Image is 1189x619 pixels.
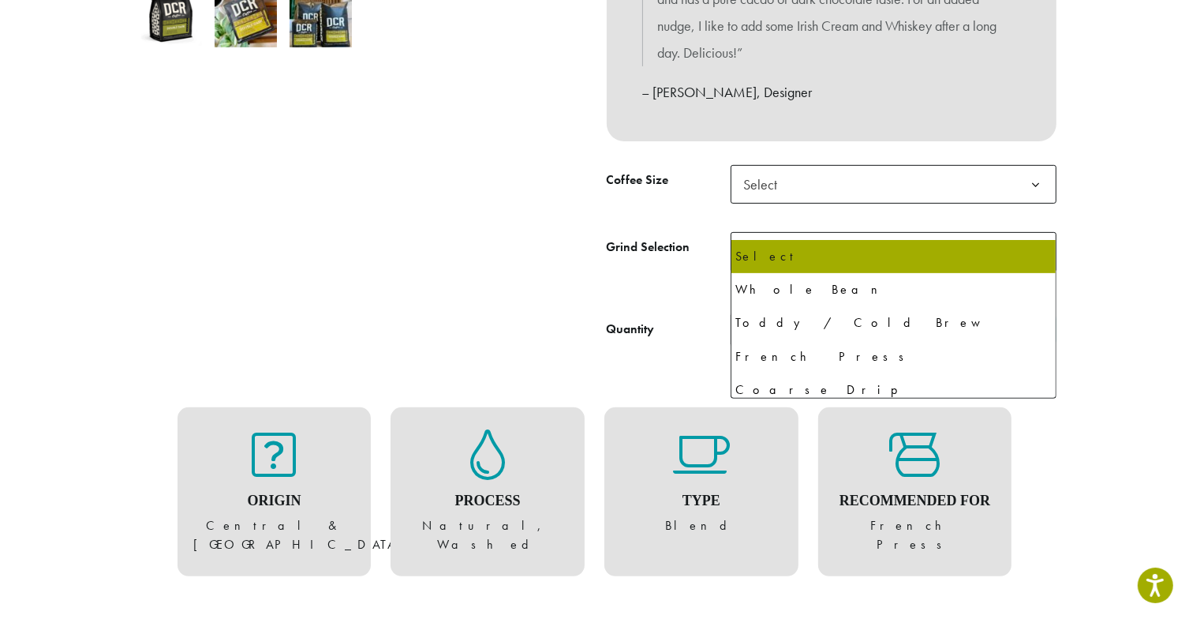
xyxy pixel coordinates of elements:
[193,430,356,554] figure: Central & [GEOGRAPHIC_DATA]
[406,493,569,510] h4: Process
[607,320,655,339] div: Quantity
[731,232,1056,271] span: Select
[736,311,1051,335] div: Toddy / Cold Brew
[738,236,794,267] span: Select
[736,278,1051,302] div: Whole Bean
[731,165,1056,204] span: Select
[731,240,1056,273] li: Select
[607,236,731,259] label: Grind Selection
[193,493,356,510] h4: Origin
[620,493,783,510] h4: Type
[738,169,794,200] span: Select
[736,378,1051,402] div: Coarse Drip
[406,430,569,554] figure: Natural, Washed
[620,430,783,535] figure: Blend
[607,169,731,192] label: Coffee Size
[736,345,1051,369] div: French Press
[642,79,1021,106] p: – [PERSON_NAME], Designer
[834,430,996,554] figure: French Press
[834,493,996,510] h4: Recommended For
